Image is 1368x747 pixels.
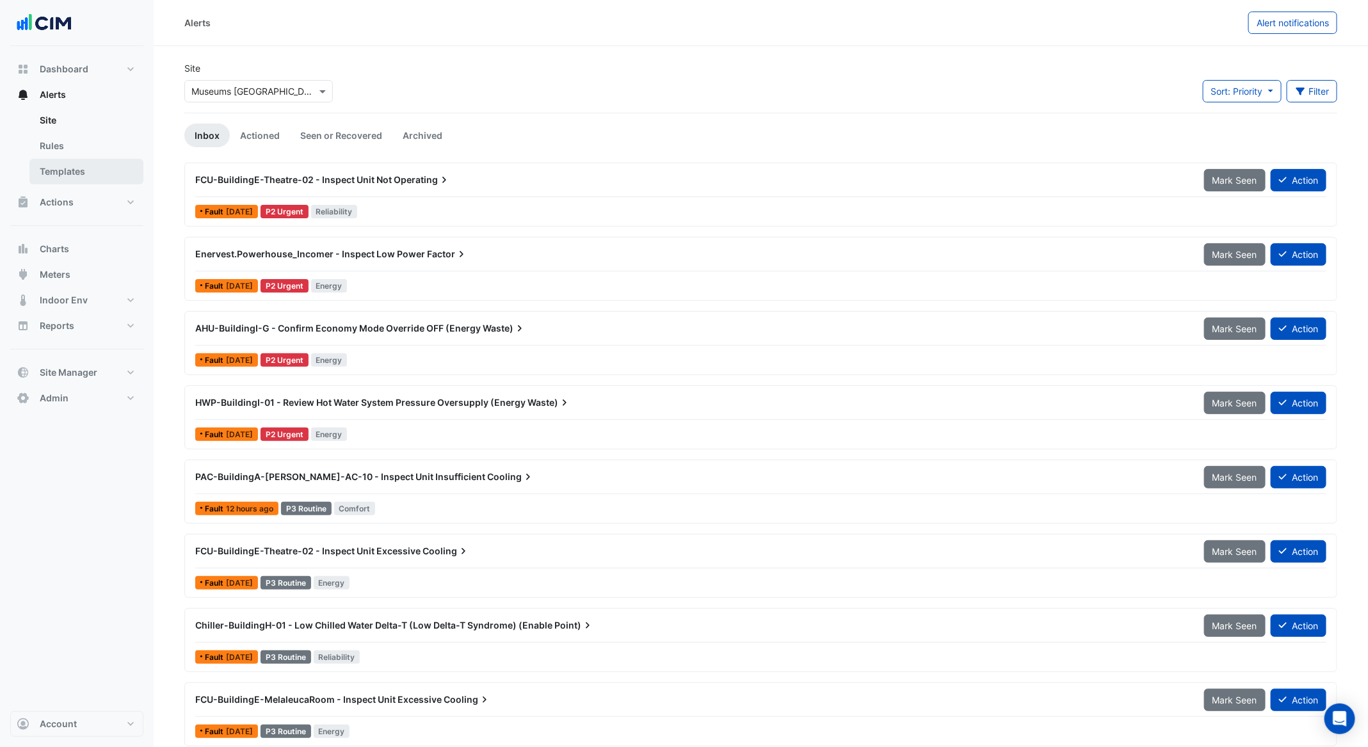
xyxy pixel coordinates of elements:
[10,287,143,313] button: Indoor Env
[195,397,526,408] span: HWP-BuildingI-01 - Review Hot Water System Pressure Oversupply (Energy
[427,248,468,261] span: Factor
[261,428,309,441] div: P2 Urgent
[226,355,253,365] span: Wed 25-Jun-2025 05:15 AEST
[29,108,143,133] a: Site
[1204,466,1266,488] button: Mark Seen
[1257,17,1329,28] span: Alert notifications
[40,63,88,76] span: Dashboard
[195,323,481,333] span: AHU-BuildingI-G - Confirm Economy Mode Override OFF (Energy
[40,196,74,209] span: Actions
[10,236,143,262] button: Charts
[205,728,226,735] span: Fault
[17,268,29,281] app-icon: Meters
[1212,620,1257,631] span: Mark Seen
[10,82,143,108] button: Alerts
[17,294,29,307] app-icon: Indoor Env
[10,385,143,411] button: Admin
[314,725,350,738] span: Energy
[226,504,273,513] span: Mon 01-Sep-2025 01:45 AEST
[195,620,552,631] span: Chiller-BuildingH-01 - Low Chilled Water Delta-T (Low Delta-T Syndrome) (Enable
[184,16,211,29] div: Alerts
[195,248,425,259] span: Enervest.Powerhouse_Incomer - Inspect Low Power
[205,357,226,364] span: Fault
[40,243,69,255] span: Charts
[10,108,143,189] div: Alerts
[40,392,68,405] span: Admin
[195,694,442,705] span: FCU-BuildingE-MelaleucaRoom - Inspect Unit Excessive
[226,578,253,588] span: Fri 29-Aug-2025 08:15 AEST
[394,173,451,186] span: Operating
[1248,12,1337,34] button: Alert notifications
[1271,466,1326,488] button: Action
[205,282,226,290] span: Fault
[444,693,491,706] span: Cooling
[1204,169,1266,191] button: Mark Seen
[10,189,143,215] button: Actions
[290,124,392,147] a: Seen or Recovered
[10,56,143,82] button: Dashboard
[40,294,88,307] span: Indoor Env
[1204,540,1266,563] button: Mark Seen
[314,576,350,590] span: Energy
[10,360,143,385] button: Site Manager
[10,711,143,737] button: Account
[29,133,143,159] a: Rules
[1271,169,1326,191] button: Action
[205,431,226,438] span: Fault
[226,207,253,216] span: Sat 30-Aug-2025 10:00 AEST
[311,279,348,293] span: Energy
[205,208,226,216] span: Fault
[311,353,348,367] span: Energy
[392,124,453,147] a: Archived
[1287,80,1338,102] button: Filter
[226,430,253,439] span: Wed 18-Jun-2025 05:15 AEST
[17,196,29,209] app-icon: Actions
[205,579,226,587] span: Fault
[1212,695,1257,705] span: Mark Seen
[29,159,143,184] a: Templates
[1212,323,1257,334] span: Mark Seen
[230,124,290,147] a: Actioned
[1204,392,1266,414] button: Mark Seen
[1204,614,1266,637] button: Mark Seen
[1324,703,1355,734] div: Open Intercom Messenger
[261,205,309,218] div: P2 Urgent
[1211,86,1263,97] span: Sort: Priority
[422,545,470,558] span: Cooling
[195,545,421,556] span: FCU-BuildingE-Theatre-02 - Inspect Unit Excessive
[10,313,143,339] button: Reports
[40,718,77,730] span: Account
[15,10,73,36] img: Company Logo
[1212,175,1257,186] span: Mark Seen
[281,502,332,515] div: P3 Routine
[195,471,485,482] span: PAC-BuildingA-[PERSON_NAME]-AC-10 - Inspect Unit Insufficient
[1204,317,1266,340] button: Mark Seen
[40,268,70,281] span: Meters
[17,88,29,101] app-icon: Alerts
[226,652,253,662] span: Wed 27-Aug-2025 14:30 AEST
[205,505,226,513] span: Fault
[1271,317,1326,340] button: Action
[1271,614,1326,637] button: Action
[261,650,311,664] div: P3 Routine
[1271,392,1326,414] button: Action
[17,319,29,332] app-icon: Reports
[483,322,526,335] span: Waste)
[1212,249,1257,260] span: Mark Seen
[1271,540,1326,563] button: Action
[40,319,74,332] span: Reports
[226,281,253,291] span: Wed 27-Aug-2025 00:05 AEST
[261,725,311,738] div: P3 Routine
[17,392,29,405] app-icon: Admin
[40,88,66,101] span: Alerts
[1203,80,1282,102] button: Sort: Priority
[334,502,376,515] span: Comfort
[1212,546,1257,557] span: Mark Seen
[184,124,230,147] a: Inbox
[554,619,594,632] span: Point)
[261,576,311,590] div: P3 Routine
[17,243,29,255] app-icon: Charts
[1271,243,1326,266] button: Action
[205,654,226,661] span: Fault
[1271,689,1326,711] button: Action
